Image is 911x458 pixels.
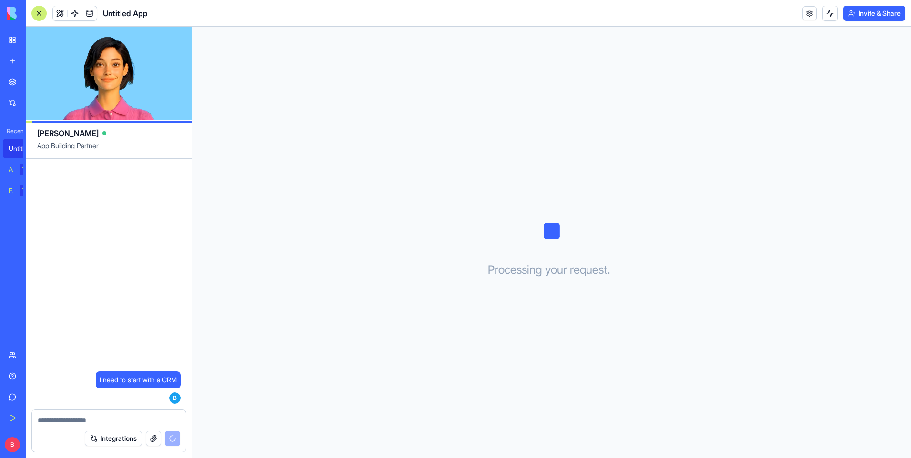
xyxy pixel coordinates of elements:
[3,181,41,200] a: Feedback FormTRY
[843,6,905,21] button: Invite & Share
[5,437,20,452] span: B
[7,7,66,20] img: logo
[607,262,610,278] span: .
[9,165,13,174] div: AI Logo Generator
[3,128,23,135] span: Recent
[20,185,35,196] div: TRY
[37,128,99,139] span: [PERSON_NAME]
[3,139,41,158] a: Untitled App
[37,141,181,158] span: App Building Partner
[488,262,616,278] h3: Processing your request
[9,144,35,153] div: Untitled App
[103,8,148,19] span: Untitled App
[169,392,181,404] span: B
[85,431,142,446] button: Integrations
[9,186,13,195] div: Feedback Form
[20,164,35,175] div: TRY
[100,375,177,385] span: I need to start with a CRM
[3,160,41,179] a: AI Logo GeneratorTRY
